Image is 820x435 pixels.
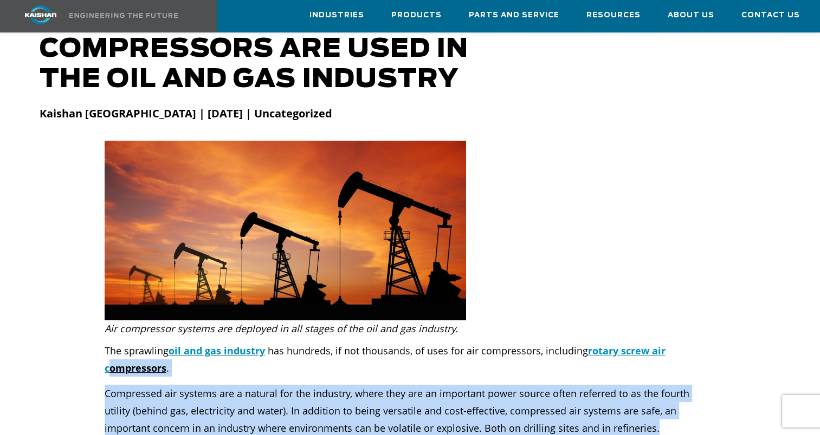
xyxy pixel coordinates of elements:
[40,4,509,95] h1: How Industrial Air Compressors Are Used in the Oil and Gas Industry
[105,344,666,374] span: has hundreds, if not thousands, of uses for air compressors, including .
[105,344,169,357] span: The sprawling
[391,9,442,22] span: Products
[309,1,364,30] a: Industries
[69,13,178,18] img: Engineering the future
[391,1,442,30] a: Products
[469,1,559,30] a: Parts and Service
[741,9,800,22] span: Contact Us
[309,9,364,22] span: Industries
[105,141,467,320] img: How Industrial Air Compressors Are Used in the Oil and Gas Industry
[40,106,332,121] strong: Kaishan [GEOGRAPHIC_DATA] | [DATE] | Uncategorized
[105,322,458,335] em: Air compressor systems are deployed in all stages of the oil and gas industry.
[169,344,265,357] a: oil and gas industry
[586,9,641,22] span: Resources
[668,1,714,30] a: About Us
[586,1,641,30] a: Resources
[741,1,800,30] a: Contact Us
[668,9,714,22] span: About Us
[469,9,559,22] span: Parts and Service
